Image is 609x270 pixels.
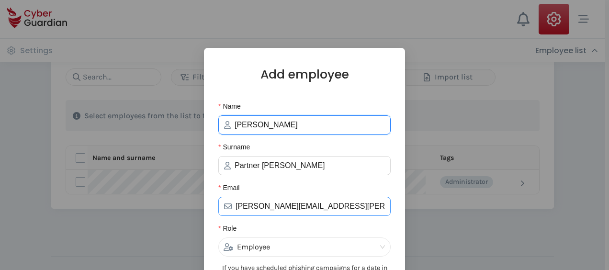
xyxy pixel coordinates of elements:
h1: Add employee [218,67,391,82]
div: Employee [224,238,377,256]
label: Surname [218,142,257,152]
label: Role [218,223,243,234]
label: Name [218,101,248,112]
input: Email [236,201,385,212]
label: Email [218,182,246,193]
input: Surname [235,160,385,171]
input: Name [235,119,385,131]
